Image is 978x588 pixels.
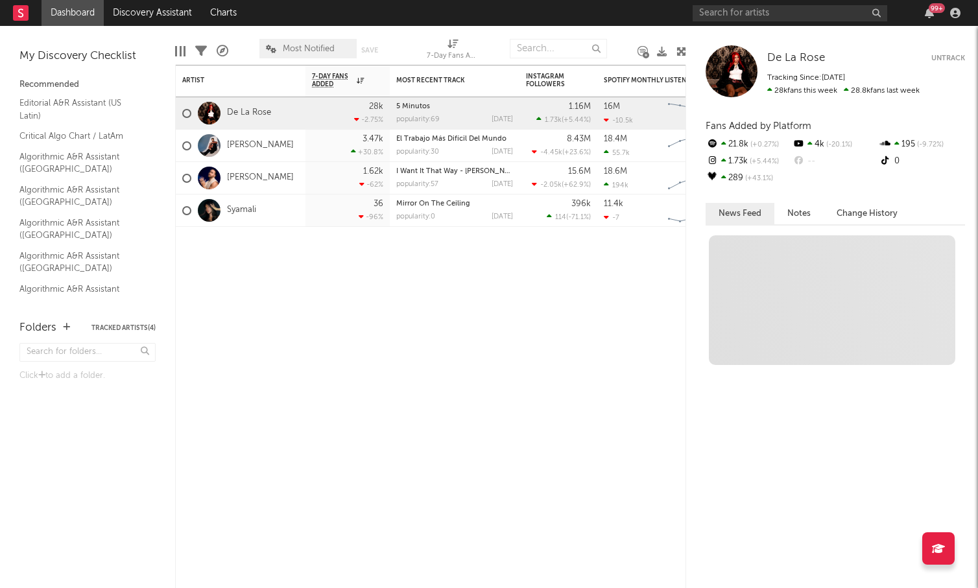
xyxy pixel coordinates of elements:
[396,168,513,175] div: I Want It That Way - KARYO Remix
[396,103,430,110] a: 5 Minutos
[227,172,294,183] a: [PERSON_NAME]
[879,136,965,153] div: 195
[748,158,779,165] span: +5.44 %
[767,74,845,82] span: Tracking Since: [DATE]
[532,148,591,156] div: ( )
[604,135,627,143] div: 18.4M
[510,39,607,58] input: Search...
[792,153,878,170] div: --
[374,200,383,208] div: 36
[492,213,513,220] div: [DATE]
[396,76,494,84] div: Most Recent Track
[427,49,479,64] div: 7-Day Fans Added (7-Day Fans Added)
[706,136,792,153] div: 21.8k
[396,148,439,156] div: popularity: 30
[396,200,470,207] a: Mirror On The Ceiling
[182,76,280,84] div: Artist
[564,149,589,156] span: +23.6 %
[767,87,920,95] span: 28.8k fans last week
[706,203,774,224] button: News Feed
[396,181,438,188] div: popularity: 57
[929,3,945,13] div: 99 +
[540,149,562,156] span: -4.45k
[363,167,383,176] div: 1.62k
[604,200,623,208] div: 11.4k
[662,97,721,130] svg: Chart title
[767,53,825,64] span: De La Rose
[19,77,156,93] div: Recommended
[706,170,792,187] div: 289
[567,135,591,143] div: 8.43M
[568,214,589,221] span: -71.1 %
[774,203,824,224] button: Notes
[396,103,513,110] div: 5 Minutos
[748,141,779,148] span: +0.27 %
[604,181,628,189] div: 194k
[351,148,383,156] div: +30.8 %
[283,45,335,53] span: Most Notified
[792,136,878,153] div: 4k
[743,175,773,182] span: +43.1 %
[19,249,143,276] a: Algorithmic A&R Assistant ([GEOGRAPHIC_DATA])
[227,140,294,151] a: [PERSON_NAME]
[824,141,852,148] span: -20.1 %
[396,116,440,123] div: popularity: 69
[361,47,378,54] button: Save
[693,5,887,21] input: Search for artists
[19,129,143,143] a: Critical Algo Chart / LatAm
[359,180,383,189] div: -62 %
[91,325,156,331] button: Tracked Artists(4)
[571,200,591,208] div: 396k
[662,162,721,194] svg: Chart title
[706,153,792,170] div: 1.73k
[931,52,965,65] button: Untrack
[604,148,630,157] div: 55.7k
[604,76,701,84] div: Spotify Monthly Listeners
[19,368,156,384] div: Click to add a folder.
[19,282,143,309] a: Algorithmic A&R Assistant ([GEOGRAPHIC_DATA])
[312,73,353,88] span: 7-Day Fans Added
[604,213,619,222] div: -7
[492,181,513,188] div: [DATE]
[662,130,721,162] svg: Chart title
[536,115,591,124] div: ( )
[555,214,566,221] span: 114
[492,148,513,156] div: [DATE]
[564,182,589,189] span: +62.9 %
[369,102,383,111] div: 28k
[925,8,934,18] button: 99+
[427,32,479,70] div: 7-Day Fans Added (7-Day Fans Added)
[706,121,811,131] span: Fans Added by Platform
[227,108,271,119] a: De La Rose
[354,115,383,124] div: -2.75 %
[604,102,620,111] div: 16M
[564,117,589,124] span: +5.44 %
[19,343,156,362] input: Search for folders...
[879,153,965,170] div: 0
[568,167,591,176] div: 15.6M
[915,141,944,148] span: -9.72 %
[540,182,562,189] span: -2.05k
[19,320,56,336] div: Folders
[547,213,591,221] div: ( )
[662,194,721,227] svg: Chart title
[532,180,591,189] div: ( )
[195,32,207,70] div: Filters
[19,150,143,176] a: Algorithmic A&R Assistant ([GEOGRAPHIC_DATA])
[396,135,507,143] a: El Trabajo Más Difícil Del Mundo
[363,135,383,143] div: 3.47k
[767,52,825,65] a: De La Rose
[526,73,571,88] div: Instagram Followers
[767,87,837,95] span: 28k fans this week
[19,216,143,242] a: Algorithmic A&R Assistant ([GEOGRAPHIC_DATA])
[604,116,633,124] div: -10.5k
[175,32,185,70] div: Edit Columns
[396,213,435,220] div: popularity: 0
[396,135,513,143] div: El Trabajo Más Difícil Del Mundo
[359,213,383,221] div: -96 %
[217,32,228,70] div: A&R Pipeline
[19,183,143,209] a: Algorithmic A&R Assistant ([GEOGRAPHIC_DATA])
[569,102,591,111] div: 1.16M
[396,168,544,175] a: I Want It That Way - [PERSON_NAME] Remix
[604,167,627,176] div: 18.6M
